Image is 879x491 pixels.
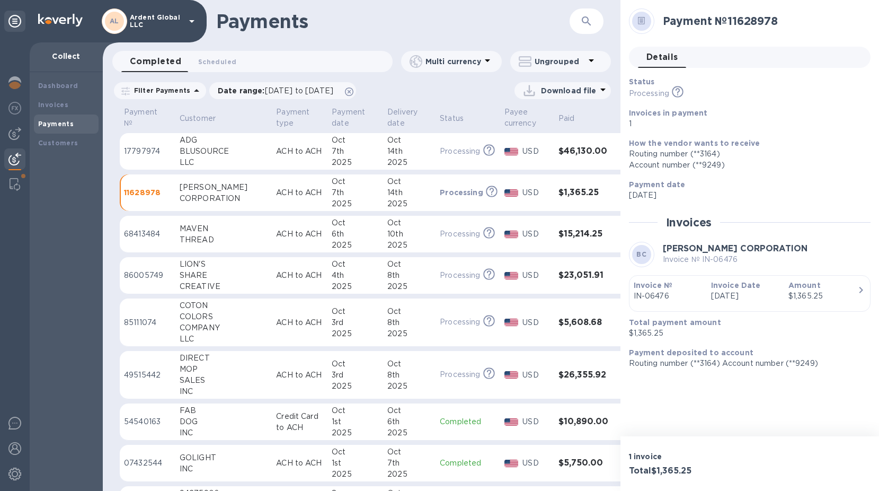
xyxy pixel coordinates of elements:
div: 2025 [387,427,431,439]
div: Account number (**9249) [629,160,862,171]
div: ADG [180,135,268,146]
p: Invoice № IN-06476 [663,254,807,265]
p: USD [522,146,549,157]
p: Payment № [124,107,157,129]
div: 2025 [387,469,431,480]
div: Oct [387,358,431,370]
b: Payment deposited to account [629,348,753,357]
span: Delivery date [387,107,431,129]
div: 4th [332,270,379,281]
div: 8th [387,317,431,328]
img: USD [504,189,519,197]
div: Oct [332,217,379,229]
div: 2025 [387,281,431,292]
p: 11628978 [124,187,171,198]
div: Oct [332,446,379,458]
div: CREATIVE [180,281,268,292]
div: COTON [180,300,268,311]
p: $1,365.25 [629,328,862,339]
button: Invoice №IN-06476Invoice Date[DATE]Amount$1,365.25 [629,275,871,312]
div: INC [180,427,268,439]
p: 1 [629,118,862,129]
span: [DATE] to [DATE] [265,86,333,95]
div: 2025 [332,469,379,480]
div: BLUSOURCE [180,146,268,157]
div: DIRECT [180,353,268,364]
b: Invoices [38,101,68,109]
p: Processing [440,229,480,240]
div: 2025 [387,381,431,392]
h3: $46,130.00 [558,146,609,156]
h3: $5,608.68 [558,318,609,328]
div: Unpin categories [4,11,25,32]
p: ACH to ACH [276,458,323,469]
div: 2025 [332,281,379,292]
p: USD [522,458,549,469]
div: Oct [387,306,431,317]
p: 68413484 [124,229,171,240]
img: USD [504,371,519,379]
p: Multi currency [425,56,481,67]
p: 17797974 [124,146,171,157]
h3: Total $1,365.25 [629,466,745,476]
p: Payment date [332,107,365,129]
b: Total payment amount [629,318,721,327]
b: Dashboard [38,82,78,90]
h3: $1,365.25 [558,188,609,198]
p: Download file [541,85,597,96]
p: [DATE] [629,190,862,201]
div: COLORS [180,311,268,322]
div: FAB [180,405,268,416]
span: Scheduled [198,56,236,67]
div: 2025 [332,427,379,439]
p: ACH to ACH [276,370,323,381]
div: 8th [387,270,431,281]
div: 2025 [332,328,379,339]
p: 07432544 [124,458,171,469]
h3: $23,051.91 [558,270,609,280]
div: 14th [387,146,431,157]
div: Oct [332,176,379,187]
p: USD [522,270,549,281]
span: Completed [130,54,181,69]
p: Payment type [276,107,309,129]
p: Processing [629,88,669,99]
p: 86005749 [124,270,171,281]
div: MAVEN [180,223,268,234]
span: Details [646,50,678,65]
p: IN-06476 [634,291,703,302]
p: USD [522,229,549,240]
div: 6th [332,229,379,240]
p: Ardent Global LLC [130,14,183,29]
img: Foreign exchange [8,102,21,115]
b: BC [636,250,646,258]
div: Oct [332,306,379,317]
div: 7th [332,146,379,157]
h3: $26,355.92 [558,370,609,380]
h2: Payment № 11628978 [663,14,862,28]
p: ACH to ACH [276,187,323,198]
div: GOLIGHT [180,452,268,463]
div: Oct [332,135,379,146]
div: SHARE [180,270,268,281]
b: Status [629,77,655,86]
b: Payments [38,120,74,128]
b: Invoice № [634,281,672,290]
div: 2025 [332,240,379,251]
img: USD [504,148,519,155]
p: 49515442 [124,370,171,381]
p: Processing [440,317,480,328]
span: Payee currency [504,107,550,129]
p: Processing [440,270,480,281]
div: 6th [387,416,431,427]
p: Customer [180,113,216,124]
p: 54540163 [124,416,171,427]
div: Date range:[DATE] to [DATE] [209,82,356,99]
div: INC [180,386,268,397]
b: Invoice Date [711,281,761,290]
p: Ungrouped [535,56,585,67]
p: ACH to ACH [276,317,323,328]
span: Payment date [332,107,379,129]
div: 2025 [332,198,379,209]
div: Oct [387,176,431,187]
